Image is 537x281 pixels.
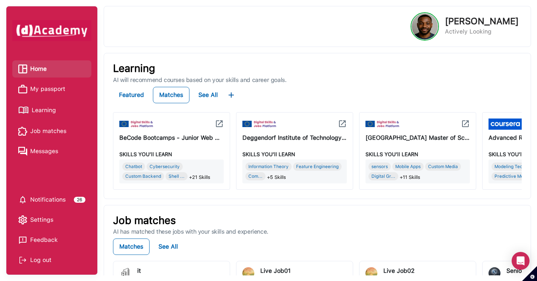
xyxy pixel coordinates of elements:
[198,90,218,100] div: See All
[242,133,347,143] div: Deggendorf Institute of Technology Master of Science in Artificial Intelligence and Data Science
[119,90,144,100] div: Featured
[113,239,150,255] button: Matches
[189,172,210,183] span: +21 Skills
[368,172,398,180] div: Digital Gr...
[260,267,347,274] div: Live Job01
[30,146,58,157] span: Messages
[18,63,85,75] a: Home iconHome
[18,256,27,265] img: Log out
[113,76,522,84] p: AI will recommend courses based on your skills and career goals.
[147,162,183,171] div: Cybersecurity
[18,104,29,117] img: Learning icon
[242,121,276,127] img: icon
[242,149,347,160] div: SKILLS YOU’ll LEARN
[18,215,27,224] img: setting
[166,172,188,180] div: Shell ...
[227,91,236,100] img: ...
[113,87,150,103] button: Featured
[392,162,424,171] div: Mobile Apps
[338,119,347,128] img: icon
[412,13,438,40] img: Profile
[245,162,292,171] div: Information Theory
[158,241,178,252] div: See All
[30,126,66,137] span: Job matches
[425,162,461,171] div: Custom Media
[113,214,522,227] p: Job matches
[365,267,377,279] img: jobi
[18,234,85,246] a: Feedback
[18,146,85,157] a: Messages iconMessages
[383,267,470,274] div: Live Job02
[119,133,224,143] div: BeCode Bootcamps - Junior Web Developer, AI, DevSecOps
[400,172,420,183] span: +11 Skills
[30,214,53,225] span: Settings
[215,119,224,128] img: icon
[18,104,85,117] a: Learning iconLearning
[30,83,65,95] span: My passport
[18,64,27,73] img: Home icon
[18,147,27,156] img: Messages icon
[137,267,224,274] div: it
[119,121,153,127] img: icon
[489,267,500,279] img: jobi
[32,105,56,116] span: Learning
[119,241,143,252] div: Matches
[12,20,91,41] img: dAcademy
[119,149,224,160] div: SKILLS YOU’ll LEARN
[30,63,47,75] span: Home
[242,267,254,279] img: jobi
[445,27,519,36] p: Actively Looking
[267,172,286,183] span: +5 Skills
[153,239,184,255] button: See All
[74,197,85,203] div: 26
[18,83,85,95] a: My passport iconMy passport
[153,87,189,103] button: Matches
[489,119,522,130] img: icon
[365,133,470,143] div: Technical University of Denmark Master of Science in Human-Centred Artificial Intelligence
[368,162,391,171] div: sensors
[293,162,342,171] div: Feature Engineering
[159,90,183,100] div: Matches
[18,255,85,266] div: Log out
[122,172,164,180] div: Custom Backend
[18,195,27,204] img: setting
[245,172,266,180] div: Com...
[365,121,399,127] img: icon
[18,127,27,136] img: Job matches icon
[192,87,224,103] button: See All
[18,236,27,244] img: feedback
[30,194,66,205] span: Notifications
[113,62,522,75] p: Learning
[365,149,470,160] div: SKILLS YOU’ll LEARN
[445,17,519,26] p: [PERSON_NAME]
[122,162,145,171] div: Chatbot
[461,119,470,128] img: icon
[113,228,522,236] p: AI has matched these jobs with your skills and experience.
[18,85,27,94] img: My passport icon
[119,267,131,279] img: jobi
[512,252,530,270] div: Open Intercom Messenger
[522,266,537,281] button: Set cookie preferences
[18,126,85,137] a: Job matches iconJob matches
